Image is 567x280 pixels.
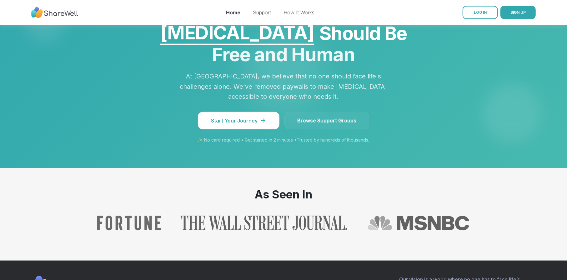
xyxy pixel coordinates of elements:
p: At [GEOGRAPHIC_DATA], we believe that no one should face life's challenges alone. We've removed p... [178,71,389,102]
a: How It Works [284,9,315,16]
button: SIGN UP [500,6,536,19]
a: Read ShareWell coverage in Fortune [97,216,161,231]
a: Read ShareWell coverage in MSNBC [367,216,470,231]
a: Read ShareWell coverage in The Wall Street Journal [181,216,347,231]
span: Start Your Journey [211,117,266,124]
p: ✨ No card required • Get started in 2 minutes • Trusted by hundreds of thousands. [123,137,444,143]
span: Should Be [123,21,444,45]
img: ShareWell Nav Logo [31,4,78,21]
img: Fortune logo [97,216,161,231]
img: MSNBC logo [367,216,470,231]
img: The Wall Street Journal logo [181,216,347,231]
h2: As Seen In [26,188,541,201]
a: LOG IN [463,6,498,19]
span: SIGN UP [510,10,526,15]
a: Browse Support Groups [284,112,369,129]
button: Start Your Journey [198,112,279,129]
div: [MEDICAL_DATA] [160,21,314,44]
span: Browse Support Groups [297,117,356,124]
a: Home [226,9,241,16]
span: Free and Human [212,43,355,66]
a: Support [253,9,271,16]
span: LOG IN [474,10,487,15]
